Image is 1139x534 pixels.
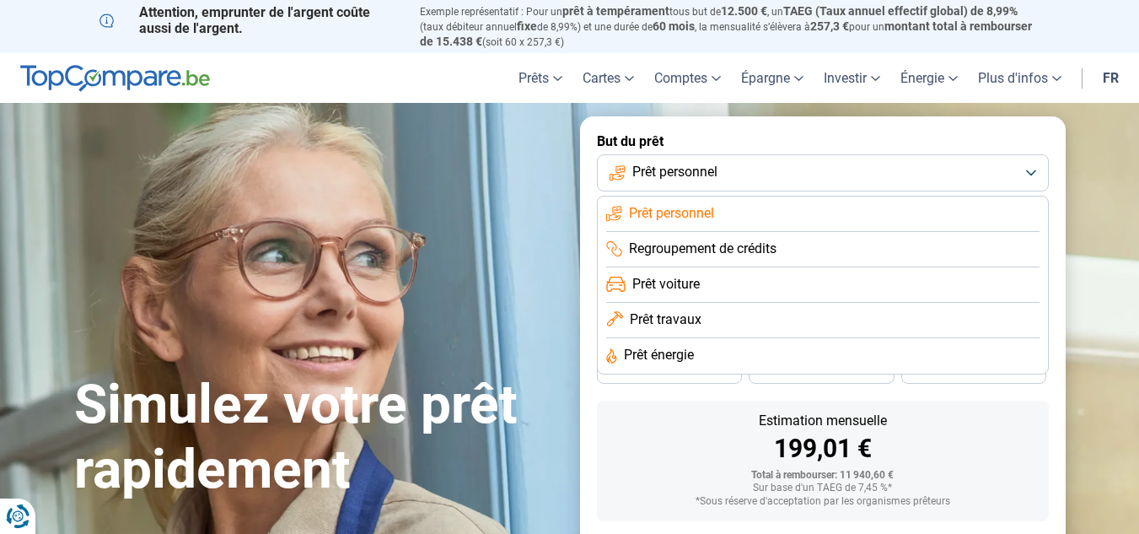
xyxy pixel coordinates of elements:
p: Attention, emprunter de l'argent coûte aussi de l'argent. [99,4,400,36]
span: prêt à tempérament [562,4,669,18]
a: fr [1093,53,1129,103]
span: Regroupement de crédits [629,240,776,258]
h1: Simulez votre prêt rapidement [74,373,560,503]
a: Comptes [644,53,731,103]
a: Cartes [572,53,644,103]
span: Prêt travaux [630,310,701,329]
span: 257,3 € [810,19,849,33]
span: Prêt personnel [632,163,717,181]
a: Investir [814,53,890,103]
span: fixe [517,19,537,33]
div: *Sous réserve d'acceptation par les organismes prêteurs [610,496,1035,508]
span: 30 mois [803,366,840,376]
span: 24 mois [955,366,992,376]
span: montant total à rembourser de 15.438 € [420,19,1032,48]
span: TAEG (Taux annuel effectif global) de 8,99% [783,4,1018,18]
div: 199,01 € [610,436,1035,461]
label: But du prêt [597,133,1049,149]
span: Prêt énergie [624,346,694,364]
a: Plus d'infos [968,53,1072,103]
img: TopCompare [20,65,210,92]
p: Exemple représentatif : Pour un tous but de , un (taux débiteur annuel de 8,99%) et une durée de ... [420,4,1040,49]
a: Énergie [890,53,968,103]
a: Prêts [508,53,572,103]
div: Total à rembourser: 11 940,60 € [610,470,1035,482]
span: Prêt voiture [632,275,700,294]
span: Prêt personnel [629,204,714,223]
button: Prêt personnel [597,154,1049,191]
div: Estimation mensuelle [610,414,1035,428]
div: Sur base d'un TAEG de 7,45 %* [610,483,1035,494]
span: 60 mois [653,19,695,33]
span: 12.500 € [721,4,767,18]
a: Épargne [731,53,814,103]
span: 36 mois [651,366,688,376]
